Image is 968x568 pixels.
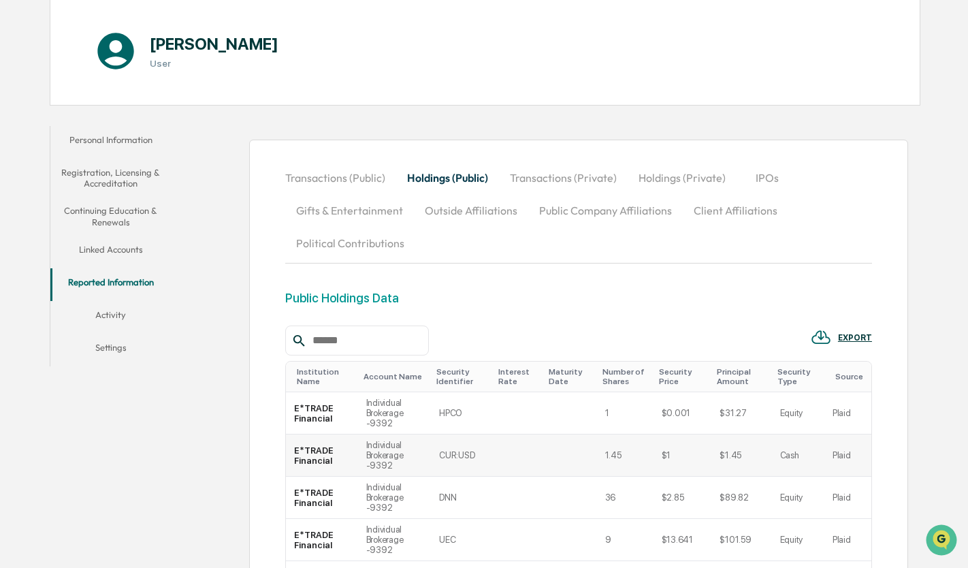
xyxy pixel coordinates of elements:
[772,477,824,519] td: Equity
[358,392,431,435] td: Individual Brokerage -9392
[14,173,25,184] div: 🖐️
[711,435,771,477] td: $1.45
[50,197,172,236] button: Continuing Education & Renewals
[396,161,499,194] button: Holdings (Public)
[285,227,415,259] button: Political Contributions
[297,367,352,386] div: Toggle SortBy
[27,172,88,185] span: Preclearance
[286,435,357,477] td: E*TRADE Financial
[654,519,712,561] td: $13.641
[431,477,492,519] td: DNN
[683,194,788,227] button: Client Affiliations
[8,192,91,217] a: 🔎Data Lookup
[811,327,831,347] img: EXPORT
[50,159,172,198] button: Registration, Licensing & Accreditation
[358,477,431,519] td: Individual Brokerage -9392
[286,519,357,561] td: E*TRADE Financial
[924,523,961,560] iframe: Open customer support
[711,392,771,435] td: $31.27
[597,477,654,519] td: 36
[838,333,872,343] div: EXPORT
[737,161,798,194] button: IPOs
[628,161,737,194] button: Holdings (Private)
[286,392,357,435] td: E*TRADE Financial
[824,392,871,435] td: Plaid
[499,161,628,194] button: Transactions (Private)
[711,477,771,519] td: $89.82
[436,367,487,386] div: Toggle SortBy
[772,519,824,561] td: Equity
[528,194,683,227] button: Public Company Affiliations
[285,194,414,227] button: Gifts & Entertainment
[8,166,93,191] a: 🖐️Preclearance
[659,367,707,386] div: Toggle SortBy
[50,126,172,159] button: Personal Information
[50,301,172,334] button: Activity
[597,519,654,561] td: 9
[14,29,248,50] p: How can we help?
[46,104,223,118] div: Start new chat
[498,367,538,386] div: Toggle SortBy
[50,334,172,366] button: Settings
[431,392,492,435] td: HPCO
[835,372,866,381] div: Toggle SortBy
[150,58,278,69] h3: User
[824,435,871,477] td: Plaid
[358,519,431,561] td: Individual Brokerage -9392
[597,392,654,435] td: 1
[654,477,712,519] td: $2.85
[112,172,169,185] span: Attestations
[824,519,871,561] td: Plaid
[602,367,648,386] div: Toggle SortBy
[135,231,165,241] span: Pylon
[717,367,766,386] div: Toggle SortBy
[96,230,165,241] a: Powered byPylon
[50,126,172,366] div: secondary tabs example
[46,118,172,129] div: We're available if you need us!
[772,435,824,477] td: Cash
[14,104,38,129] img: 1746055101610-c473b297-6a78-478c-a979-82029cc54cd1
[286,477,357,519] td: E*TRADE Financial
[824,477,871,519] td: Plaid
[777,367,819,386] div: Toggle SortBy
[654,392,712,435] td: $0.001
[431,519,492,561] td: UEC
[285,161,872,259] div: secondary tabs example
[364,372,425,381] div: Toggle SortBy
[549,367,591,386] div: Toggle SortBy
[231,108,248,125] button: Start new chat
[654,435,712,477] td: $1
[285,161,396,194] button: Transactions (Public)
[93,166,174,191] a: 🗄️Attestations
[27,198,86,211] span: Data Lookup
[99,173,110,184] div: 🗄️
[431,435,492,477] td: CUR:USD
[772,392,824,435] td: Equity
[150,34,278,54] h1: [PERSON_NAME]
[285,291,399,305] div: Public Holdings Data
[711,519,771,561] td: $101.59
[14,199,25,210] div: 🔎
[50,268,172,301] button: Reported Information
[358,435,431,477] td: Individual Brokerage -9392
[414,194,528,227] button: Outside Affiliations
[50,236,172,268] button: Linked Accounts
[597,435,654,477] td: 1.45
